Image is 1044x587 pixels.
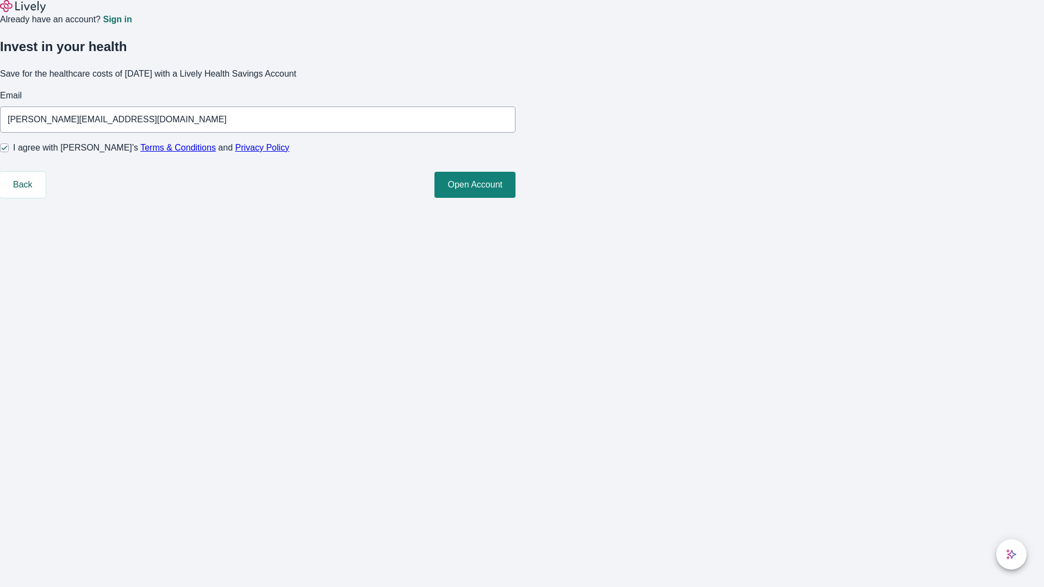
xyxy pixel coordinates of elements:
button: Open Account [434,172,515,198]
a: Sign in [103,15,132,24]
button: chat [996,539,1027,570]
svg: Lively AI Assistant [1006,549,1017,560]
a: Privacy Policy [235,143,290,152]
span: I agree with [PERSON_NAME]’s and [13,141,289,154]
a: Terms & Conditions [140,143,216,152]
